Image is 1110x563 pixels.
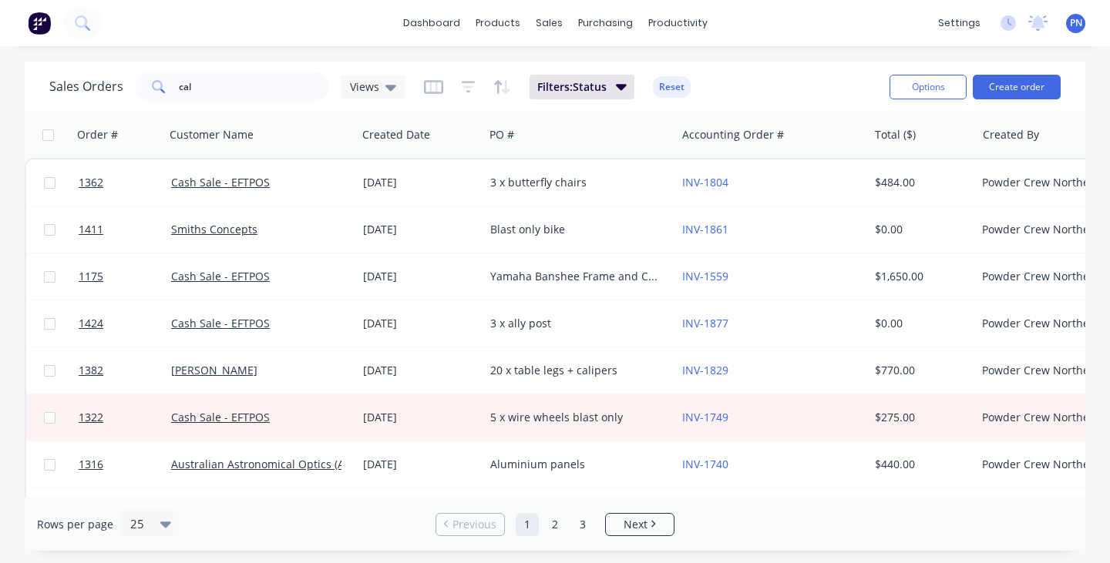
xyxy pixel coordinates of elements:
a: Cash Sale - EFTPOS [171,269,270,283]
a: 1311 [79,488,171,535]
a: INV-1861 [682,222,728,236]
a: INV-1829 [682,363,728,377]
div: 3 x butterfly chairs [490,175,661,190]
div: products [468,12,528,35]
a: 1175 [79,253,171,300]
a: 1316 [79,441,171,488]
div: Created By [983,127,1039,142]
div: $0.00 [875,316,965,331]
div: productivity [641,12,715,35]
div: $440.00 [875,457,965,472]
a: 1362 [79,159,171,206]
div: purchasing [570,12,641,35]
span: 1362 [79,175,103,190]
span: 1322 [79,410,103,425]
div: settings [930,12,988,35]
span: Views [350,79,379,95]
div: Order # [77,127,118,142]
button: Reset [653,76,691,98]
div: $275.00 [875,410,965,425]
div: [DATE] [363,222,478,237]
div: Aluminium panels [490,457,661,472]
a: Cash Sale - EFTPOS [171,410,270,424]
div: Accounting Order # [682,127,784,142]
div: 20 x table legs + calipers [490,363,661,378]
span: 1411 [79,222,103,237]
a: Cash Sale - EFTPOS [171,316,270,330]
span: 1316 [79,457,103,472]
div: [DATE] [363,457,478,472]
div: [DATE] [363,363,478,378]
a: INV-1740 [682,457,728,471]
a: Cash Sale - EFTPOS [171,175,270,189]
span: 1175 [79,269,103,284]
div: Blast only bike [490,222,661,237]
div: Yamaha Banshee Frame and Components [490,269,661,284]
div: $770.00 [875,363,965,378]
a: INV-1804 [682,175,728,189]
div: 5 x wire wheels blast only [490,410,661,425]
a: 1382 [79,347,171,394]
span: Next [624,517,647,532]
div: 3 x ally post [490,316,661,331]
input: Search... [179,72,329,102]
a: INV-1749 [682,410,728,424]
span: Previous [452,517,496,532]
a: 1424 [79,300,171,347]
a: Previous page [436,517,504,532]
span: PN [1070,16,1082,30]
button: Options [890,75,967,99]
div: Total ($) [875,127,916,142]
span: Filters: Status [537,79,607,95]
div: Customer Name [170,127,254,142]
div: sales [528,12,570,35]
div: PO # [489,127,514,142]
div: $484.00 [875,175,965,190]
span: 1424 [79,316,103,331]
ul: Pagination [429,513,681,536]
div: $0.00 [875,222,965,237]
div: $1,650.00 [875,269,965,284]
a: Next page [606,517,674,532]
a: [PERSON_NAME] [171,363,257,377]
span: 1382 [79,363,103,378]
a: INV-1877 [682,316,728,330]
button: Filters:Status [530,75,634,99]
a: dashboard [395,12,468,35]
a: Smiths Concepts [171,222,257,236]
a: INV-1559 [682,269,728,283]
span: Rows per page [37,517,113,532]
a: 1322 [79,394,171,441]
div: Created Date [362,127,430,142]
div: [DATE] [363,269,478,284]
a: Page 2 [543,513,567,536]
button: Create order [973,75,1061,99]
a: 1411 [79,206,171,253]
img: Factory [28,12,51,35]
a: Australian Astronomical Optics (AAO) [171,457,363,471]
div: [DATE] [363,316,478,331]
a: Page 1 is your current page [516,513,539,536]
h1: Sales Orders [49,79,123,94]
div: [DATE] [363,410,478,425]
div: [DATE] [363,175,478,190]
a: Page 3 [571,513,594,536]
